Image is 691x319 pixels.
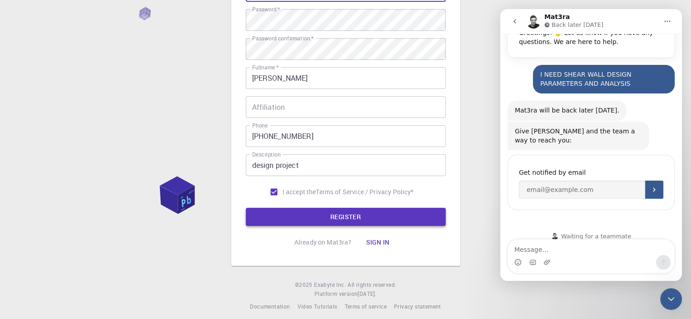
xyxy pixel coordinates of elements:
span: Privacy statement [394,303,441,310]
p: Already on Mat3ra? [294,238,352,247]
span: Platform version [314,290,358,299]
span: Video Tutorials [297,303,337,310]
span: © 2025 [295,280,314,290]
label: Password confirmation [252,34,313,42]
iframe: Intercom live chat [500,9,682,281]
label: Phone [252,122,268,129]
label: Password [252,5,280,13]
a: Terms of Service / Privacy Policy* [316,187,413,196]
button: REGISTER [246,208,446,226]
a: [DATE]. [358,290,377,299]
label: Description [252,151,281,158]
span: [DATE] . [358,290,377,297]
button: Sign in [358,233,397,251]
span: All rights reserved. [348,280,396,290]
iframe: Intercom live chat [660,288,682,310]
a: Video Tutorials [297,302,337,311]
p: Terms of Service / Privacy Policy * [316,187,413,196]
a: Exabyte Inc. [314,280,346,290]
label: Fullname [252,64,278,71]
span: Documentation [250,303,290,310]
a: Documentation [250,302,290,311]
span: Terms of service [344,303,386,310]
span: I accept the [283,187,316,196]
span: Exabyte Inc. [314,281,346,288]
a: Terms of service [344,302,386,311]
a: Privacy statement [394,302,441,311]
